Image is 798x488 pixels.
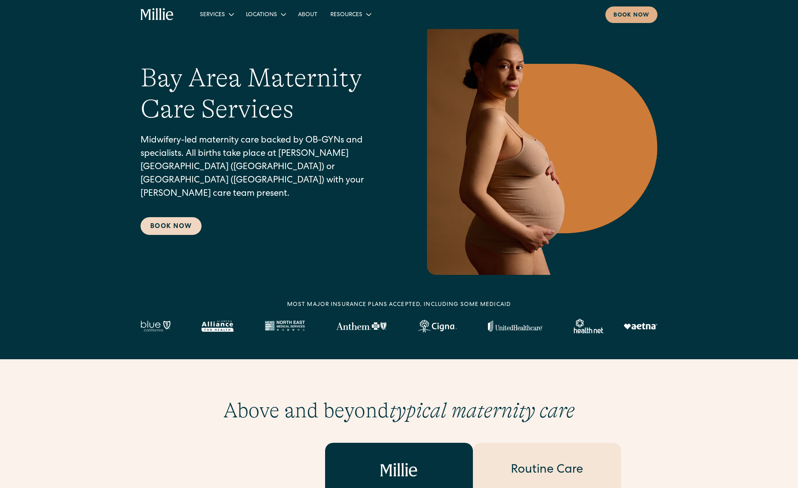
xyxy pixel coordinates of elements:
[141,134,389,201] p: Midwifery-led maternity care backed by OB-GYNs and specialists. All births take place at [PERSON_...
[141,63,389,125] h1: Bay Area Maternity Care Services
[141,398,657,423] h2: Above and beyond
[389,398,575,423] em: typical maternity care
[200,11,225,19] div: Services
[193,8,239,21] div: Services
[422,23,657,275] img: Pregnant woman in neutral underwear holding her belly, standing in profile against a warm-toned g...
[246,11,277,19] div: Locations
[574,319,604,333] img: Healthnet logo
[202,320,233,332] img: Alameda Alliance logo
[624,323,657,329] img: Aetna logo
[239,8,292,21] div: Locations
[511,462,583,479] div: Routine Care
[141,320,170,332] img: Blue California logo
[418,320,457,333] img: Cigna logo
[141,8,174,21] a: home
[287,301,511,309] div: MOST MAJOR INSURANCE PLANS ACCEPTED, INCLUDING some MEDICAID
[605,6,657,23] a: Book now
[488,320,543,332] img: United Healthcare logo
[141,217,202,235] a: Book Now
[336,322,386,330] img: Anthem Logo
[380,463,418,478] img: Millie logo
[324,8,377,21] div: Resources
[292,8,324,21] a: About
[330,11,362,19] div: Resources
[265,320,305,332] img: North East Medical Services logo
[613,11,649,20] div: Book now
